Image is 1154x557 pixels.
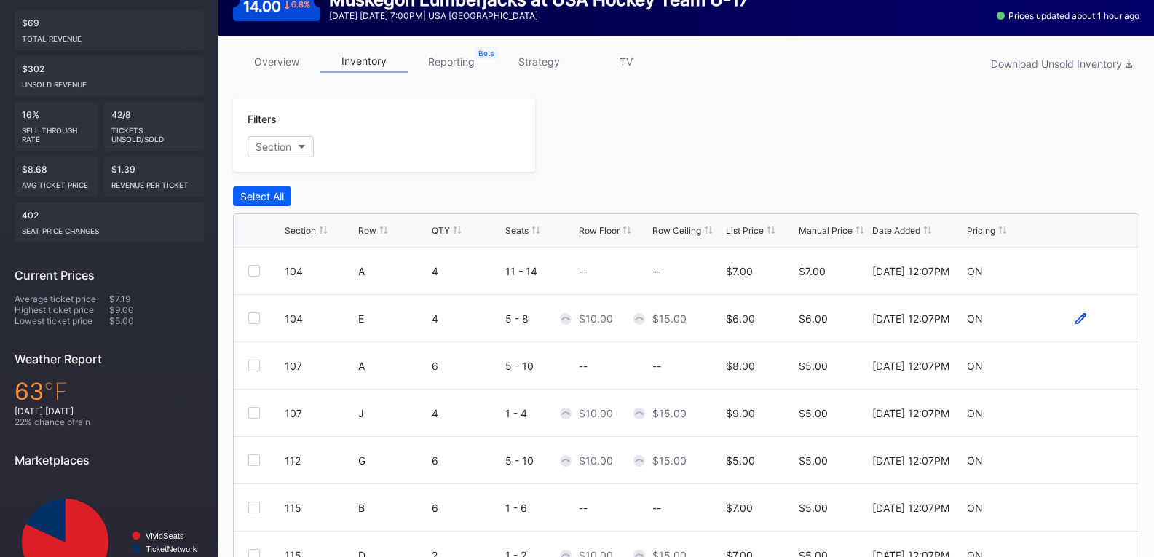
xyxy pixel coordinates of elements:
div: 6 [432,502,502,514]
div: Row Floor [579,225,620,236]
div: Pricing [967,225,995,236]
div: $9.00 [109,304,204,315]
div: 6 [432,454,502,467]
div: Tickets Unsold/Sold [111,120,197,143]
div: $6.00 [726,312,755,325]
div: 63 [15,377,204,406]
div: $69 [15,10,204,50]
div: Row Ceiling [652,225,701,236]
div: $8.68 [15,157,98,197]
div: [DATE] [DATE] [15,406,204,416]
div: $6.00 [799,312,869,325]
div: [DATE] [DATE] 7:00PM | USA [GEOGRAPHIC_DATA] [329,10,749,21]
div: [DATE] 12:07PM [872,454,949,467]
div: -- [579,360,588,372]
div: QTY [432,225,450,236]
div: ON [967,312,983,325]
div: B [358,502,428,514]
div: 402 [15,202,204,242]
div: $5.00 [799,407,869,419]
div: 11 - 14 [505,265,575,277]
div: -- [579,502,588,514]
div: 42/8 [104,102,205,151]
div: 22 % chance of rain [15,416,204,427]
div: $5.00 [799,360,869,372]
a: strategy [495,50,582,73]
div: 104 [285,312,355,325]
div: Date Added [872,225,920,236]
div: [DATE] 12:07PM [872,407,949,419]
div: 1 - 4 [505,407,575,419]
div: J [358,407,428,419]
div: Total Revenue [22,28,197,43]
div: Revenue per ticket [111,175,197,189]
div: [DATE] 12:07PM [872,502,949,514]
div: 104 [285,265,355,277]
div: Current Prices [15,268,204,283]
div: $9.00 [726,407,755,419]
div: Prices updated about 1 hour ago [997,10,1139,21]
div: 16% [15,102,98,151]
div: $302 [15,56,204,96]
div: 5 - 8 [505,312,575,325]
button: Select All [233,186,291,206]
div: Weather Report [15,352,204,366]
button: Section [248,136,314,157]
text: TicketNetwork [146,545,197,553]
a: reporting [408,50,495,73]
div: $10.00 [579,312,613,325]
div: A [358,265,428,277]
div: ON [967,265,983,277]
button: Download Unsold Inventory [984,54,1139,74]
div: Manual Price [799,225,853,236]
div: Select All [240,190,284,202]
div: Highest ticket price [15,304,109,315]
div: $15.00 [652,454,687,467]
div: [DATE] 12:07PM [872,265,949,277]
div: $5.00 [109,315,204,326]
div: G [358,454,428,467]
div: -- [652,360,661,372]
div: $5.00 [799,502,869,514]
div: 1 - 6 [505,502,575,514]
div: seat price changes [22,221,197,235]
a: TV [582,50,670,73]
div: 4 [432,265,502,277]
div: [DATE] 12:07PM [872,312,949,325]
div: ON [967,454,983,467]
div: $10.00 [579,407,613,419]
div: ON [967,407,983,419]
div: Seats [505,225,529,236]
div: $5.00 [799,454,869,467]
div: $7.00 [726,265,753,277]
div: Section [256,141,291,153]
div: 6 [432,360,502,372]
div: $1.39 [104,157,205,197]
div: 107 [285,407,355,419]
a: inventory [320,50,408,73]
div: $7.00 [799,265,869,277]
div: 5 - 10 [505,454,575,467]
div: Row [358,225,376,236]
div: $10.00 [579,454,613,467]
div: -- [652,265,661,277]
div: 112 [285,454,355,467]
div: Marketplaces [15,453,204,467]
div: Unsold Revenue [22,74,197,89]
div: 6.8 % [291,1,310,9]
div: 115 [285,502,355,514]
div: $7.19 [109,293,204,304]
text: VividSeats [146,532,184,540]
div: Avg ticket price [22,175,91,189]
div: $7.00 [726,502,753,514]
div: ON [967,502,983,514]
div: 4 [432,312,502,325]
div: A [358,360,428,372]
div: Download Unsold Inventory [991,58,1132,70]
div: 107 [285,360,355,372]
div: Section [285,225,316,236]
div: -- [652,502,661,514]
span: ℉ [44,377,68,406]
div: Average ticket price [15,293,109,304]
div: $8.00 [726,360,755,372]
